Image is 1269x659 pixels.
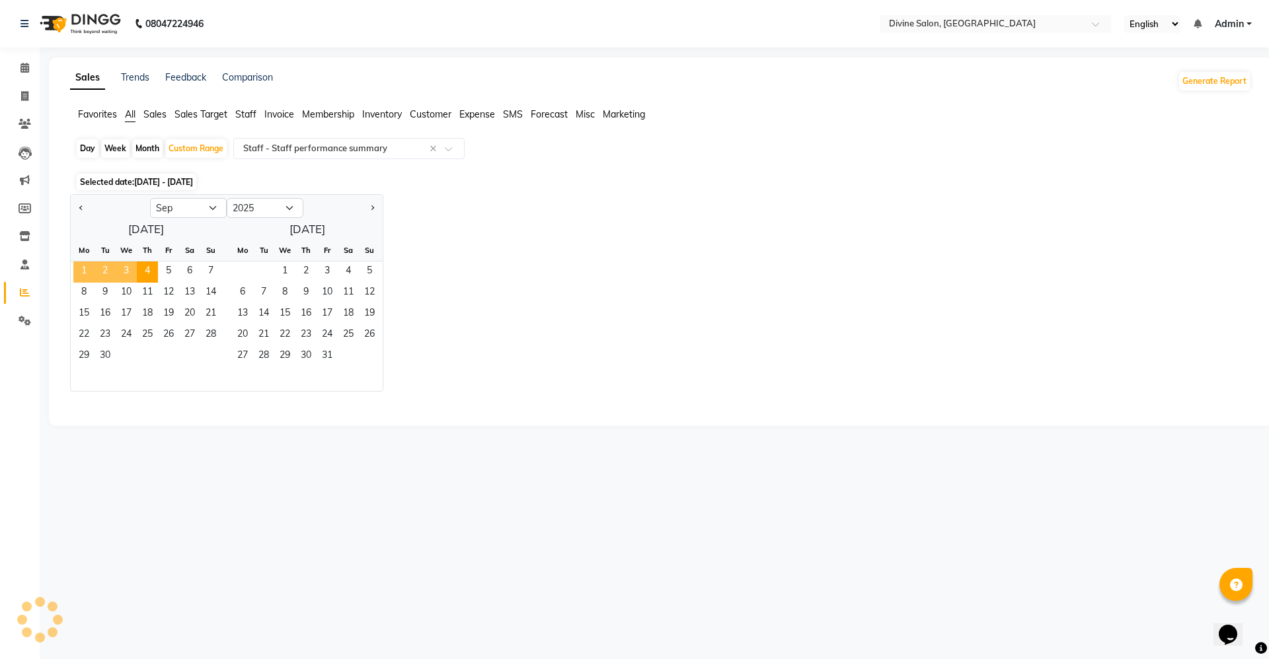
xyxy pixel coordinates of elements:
div: Th [295,240,317,261]
span: 18 [137,304,158,325]
span: 3 [317,261,338,283]
span: Misc [576,108,595,120]
span: 20 [232,325,253,346]
div: We [274,240,295,261]
div: Friday, October 3, 2025 [317,261,338,283]
div: Wednesday, September 24, 2025 [116,325,137,346]
span: Marketing [603,108,645,120]
div: Wednesday, October 29, 2025 [274,346,295,367]
div: Friday, October 24, 2025 [317,325,338,346]
span: 30 [95,346,116,367]
div: Tuesday, September 2, 2025 [95,261,116,283]
a: Feedback [165,71,206,83]
div: Su [200,240,221,261]
span: Sales Target [174,108,227,120]
div: Monday, October 6, 2025 [232,283,253,304]
span: 27 [232,346,253,367]
span: 11 [338,283,359,304]
div: Friday, September 26, 2025 [158,325,179,346]
div: Tuesday, September 9, 2025 [95,283,116,304]
span: 6 [232,283,253,304]
span: 27 [179,325,200,346]
div: Week [101,139,130,158]
div: Saturday, September 27, 2025 [179,325,200,346]
span: 14 [200,283,221,304]
div: Tuesday, October 7, 2025 [253,283,274,304]
span: 8 [73,283,95,304]
span: 28 [253,346,274,367]
div: Wednesday, September 10, 2025 [116,283,137,304]
select: Select year [227,198,303,218]
button: Next month [367,197,377,219]
div: Friday, October 17, 2025 [317,304,338,325]
a: Trends [121,71,149,83]
span: 17 [317,304,338,325]
div: Monday, September 29, 2025 [73,346,95,367]
span: 22 [73,325,95,346]
div: Tuesday, October 28, 2025 [253,346,274,367]
span: 21 [253,325,274,346]
span: 29 [73,346,95,367]
span: 9 [295,283,317,304]
span: 26 [359,325,380,346]
span: Selected date: [77,174,196,190]
span: Expense [459,108,495,120]
div: Sunday, October 19, 2025 [359,304,380,325]
div: Monday, September 1, 2025 [73,261,95,283]
span: 25 [338,325,359,346]
span: 30 [295,346,317,367]
div: Wednesday, September 17, 2025 [116,304,137,325]
div: Friday, October 10, 2025 [317,283,338,304]
span: 4 [137,261,158,283]
span: 5 [359,261,380,283]
div: Saturday, October 25, 2025 [338,325,359,346]
span: 12 [359,283,380,304]
div: Tuesday, October 21, 2025 [253,325,274,346]
div: Sunday, October 5, 2025 [359,261,380,283]
span: 21 [200,304,221,325]
div: Monday, September 22, 2025 [73,325,95,346]
span: 7 [200,261,221,283]
span: 25 [137,325,158,346]
div: Monday, October 27, 2025 [232,346,253,367]
span: Sales [143,108,167,120]
span: Customer [410,108,451,120]
span: 19 [359,304,380,325]
span: 1 [73,261,95,283]
span: 24 [116,325,137,346]
button: Previous month [76,197,87,219]
div: Sunday, September 7, 2025 [200,261,221,283]
div: Monday, September 8, 2025 [73,283,95,304]
div: Saturday, October 4, 2025 [338,261,359,283]
div: Tuesday, September 16, 2025 [95,304,116,325]
span: Forecast [531,108,568,120]
span: 9 [95,283,116,304]
span: 7 [253,283,274,304]
div: Thursday, October 23, 2025 [295,325,317,346]
span: Favorites [78,108,117,120]
a: Sales [70,66,105,90]
div: Monday, September 15, 2025 [73,304,95,325]
div: Thursday, September 4, 2025 [137,261,158,283]
span: 15 [73,304,95,325]
div: Mo [73,240,95,261]
span: 11 [137,283,158,304]
div: We [116,240,137,261]
div: Friday, October 31, 2025 [317,346,338,367]
span: 22 [274,325,295,346]
div: Thursday, September 18, 2025 [137,304,158,325]
div: Thursday, October 9, 2025 [295,283,317,304]
div: Saturday, September 20, 2025 [179,304,200,325]
div: Sunday, September 14, 2025 [200,283,221,304]
span: 1 [274,261,295,283]
select: Select month [150,198,227,218]
div: Thursday, October 16, 2025 [295,304,317,325]
button: Generate Report [1179,72,1250,90]
div: Wednesday, October 8, 2025 [274,283,295,304]
div: Thursday, September 25, 2025 [137,325,158,346]
span: 19 [158,304,179,325]
span: 18 [338,304,359,325]
div: Thursday, September 11, 2025 [137,283,158,304]
div: Wednesday, October 1, 2025 [274,261,295,283]
span: Membership [302,108,354,120]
